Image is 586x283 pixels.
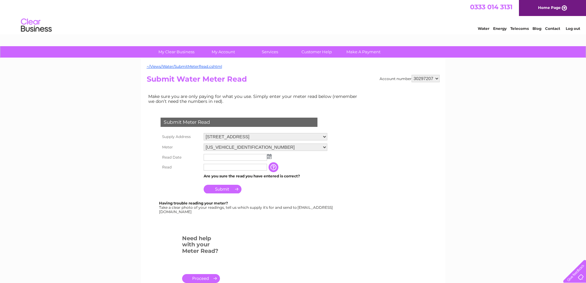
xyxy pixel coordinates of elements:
[267,154,272,159] img: ...
[493,26,507,31] a: Energy
[202,172,329,180] td: Are you sure the read you have entered is correct?
[159,162,202,172] th: Read
[478,26,489,31] a: Water
[470,3,512,11] a: 0333 014 3131
[269,162,280,172] input: Information
[182,234,220,257] h3: Need help with your Meter Read?
[566,26,580,31] a: Log out
[245,46,295,58] a: Services
[159,131,202,142] th: Supply Address
[21,16,52,35] img: logo.png
[159,152,202,162] th: Read Date
[182,274,220,283] a: .
[147,92,362,105] td: Make sure you are only paying for what you use. Simply enter your meter read below (remember we d...
[161,118,317,127] div: Submit Meter Read
[147,64,222,69] a: ~/Views/Water/SubmitMeterRead.cshtml
[159,201,228,205] b: Having trouble reading your meter?
[147,75,440,87] h2: Submit Water Meter Read
[380,75,440,82] div: Account number
[204,185,241,193] input: Submit
[510,26,529,31] a: Telecoms
[338,46,389,58] a: Make A Payment
[159,142,202,152] th: Meter
[545,26,560,31] a: Contact
[151,46,202,58] a: My Clear Business
[291,46,342,58] a: Customer Help
[532,26,541,31] a: Blog
[159,201,334,214] div: Take a clear photo of your readings, tell us which supply it's for and send to [EMAIL_ADDRESS][DO...
[198,46,249,58] a: My Account
[148,3,439,30] div: Clear Business is a trading name of Verastar Limited (registered in [GEOGRAPHIC_DATA] No. 3667643...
